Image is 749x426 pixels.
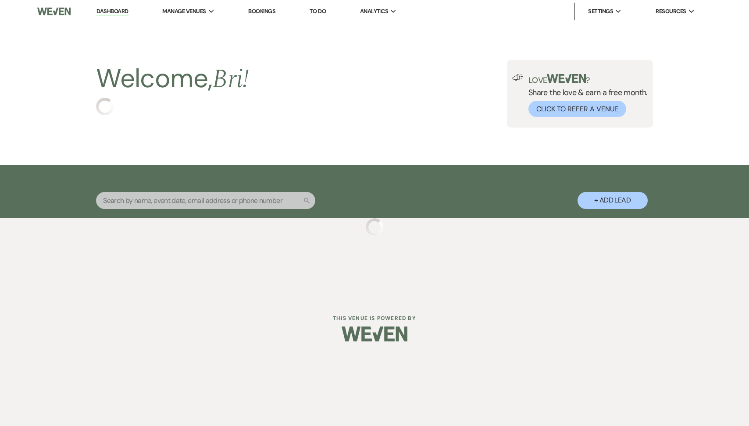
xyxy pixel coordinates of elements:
[96,7,128,16] a: Dashboard
[96,98,114,115] img: loading spinner
[342,319,407,349] img: Weven Logo
[96,60,249,98] h2: Welcome,
[248,7,275,15] a: Bookings
[528,74,648,84] p: Love ?
[96,192,315,209] input: Search by name, event date, email address or phone number
[512,74,523,81] img: loud-speaker-illustration.svg
[656,7,686,16] span: Resources
[360,7,388,16] span: Analytics
[547,74,586,83] img: weven-logo-green.svg
[528,101,626,117] button: Click to Refer a Venue
[578,192,648,209] button: + Add Lead
[162,7,206,16] span: Manage Venues
[366,218,383,236] img: loading spinner
[523,74,648,117] div: Share the love & earn a free month.
[37,2,71,21] img: Weven Logo
[212,59,249,99] span: Bri !
[588,7,613,16] span: Settings
[310,7,326,15] a: To Do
